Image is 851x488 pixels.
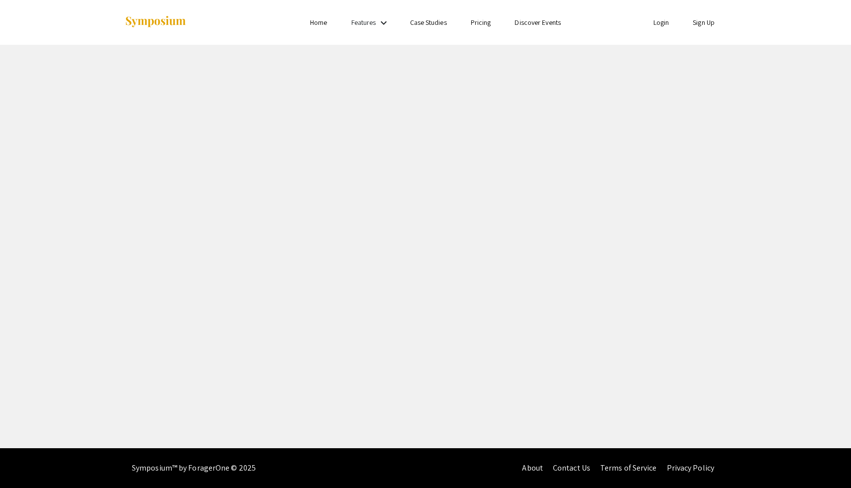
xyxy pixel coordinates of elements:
[522,463,543,473] a: About
[132,448,256,488] div: Symposium™ by ForagerOne © 2025
[553,463,590,473] a: Contact Us
[600,463,657,473] a: Terms of Service
[653,18,669,27] a: Login
[124,15,187,29] img: Symposium by ForagerOne
[410,18,447,27] a: Case Studies
[471,18,491,27] a: Pricing
[667,463,714,473] a: Privacy Policy
[515,18,561,27] a: Discover Events
[378,17,390,29] mat-icon: Expand Features list
[310,18,327,27] a: Home
[693,18,715,27] a: Sign Up
[351,18,376,27] a: Features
